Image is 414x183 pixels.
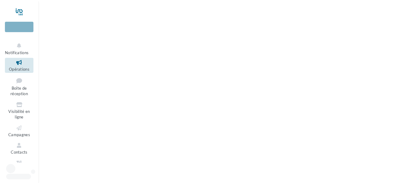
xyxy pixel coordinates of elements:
[8,132,30,137] span: Campagnes
[9,67,29,72] span: Opérations
[5,100,33,121] a: Visibilité en ligne
[5,141,33,156] a: Contacts
[5,58,33,73] a: Opérations
[5,123,33,138] a: Campagnes
[5,75,33,98] a: Boîte de réception
[5,50,29,55] span: Notifications
[5,159,33,174] a: Médiathèque
[8,109,30,120] span: Visibilité en ligne
[10,86,28,96] span: Boîte de réception
[5,22,33,32] div: Nouvelle campagne
[11,150,28,155] span: Contacts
